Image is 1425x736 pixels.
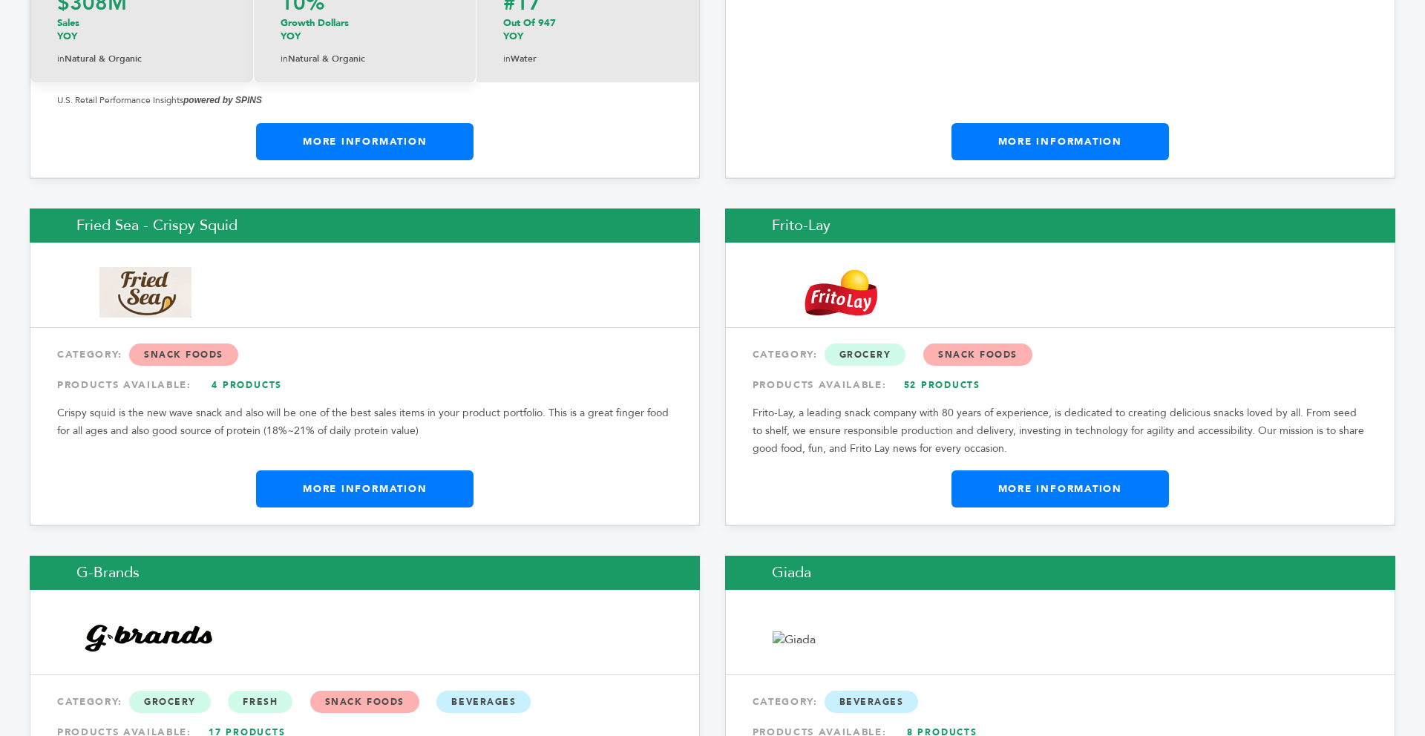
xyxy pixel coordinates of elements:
[57,16,226,43] p: Sales
[256,470,474,507] a: More Information
[773,267,910,318] img: Frito-Lay
[753,689,1368,715] div: CATEGORY:
[30,208,700,243] h2: Fried Sea - Crispy Squid
[890,372,994,398] a: 52 Products
[923,344,1032,366] span: Snack Foods
[951,470,1169,507] a: More Information
[129,344,238,366] span: Snack Foods
[281,50,449,68] p: Natural & Organic
[228,691,292,713] span: Fresh
[503,30,523,43] span: YOY
[825,691,919,713] span: Beverages
[77,267,214,318] img: Fried Sea - Crispy Squid
[753,404,1368,458] p: Frito-Lay, a leading snack company with 80 years of experience, is dedicated to creating deliciou...
[503,53,511,65] span: in
[825,344,906,366] span: Grocery
[256,123,474,160] a: More Information
[57,341,672,368] div: CATEGORY:
[281,30,301,43] span: YOY
[195,372,299,398] a: 4 Products
[951,123,1169,160] a: More Information
[57,30,77,43] span: YOY
[773,631,816,648] img: Giada
[281,16,449,43] p: Growth Dollars
[57,404,672,440] p: Crispy squid is the new wave snack and also will be one of the best sales items in your product p...
[503,16,672,43] p: Out Of 947
[57,50,226,68] p: Natural & Organic
[57,53,65,65] span: in
[725,208,1395,243] h2: Frito-Lay
[753,372,1368,398] div: PRODUCTS AVAILABLE:
[57,91,672,109] p: U.S. Retail Performance Insights
[281,53,288,65] span: in
[503,50,672,68] p: Water
[753,341,1368,368] div: CATEGORY:
[129,691,211,713] span: Grocery
[30,556,700,590] h2: G-Brands
[57,372,672,398] div: PRODUCTS AVAILABLE:
[436,691,531,713] span: Beverages
[725,556,1395,590] h2: Giada
[310,691,419,713] span: Snack Foods
[57,689,672,715] div: CATEGORY:
[183,95,262,105] strong: powered by SPINS
[77,615,214,666] img: G-Brands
